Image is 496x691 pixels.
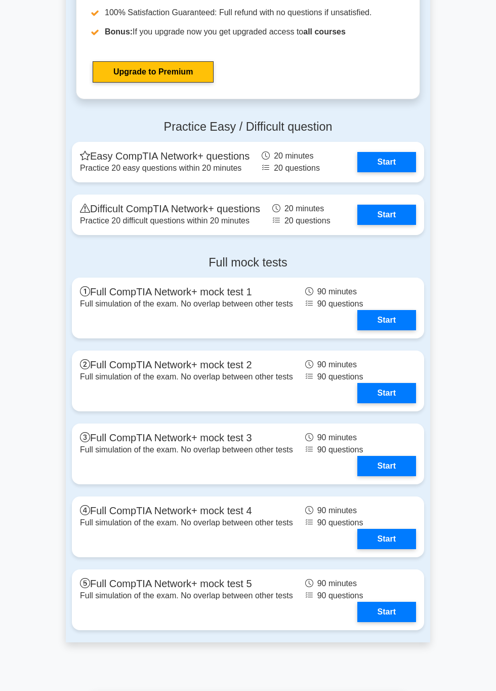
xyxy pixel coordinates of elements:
[93,61,214,83] a: Upgrade to Premium
[357,602,416,622] a: Start
[357,529,416,549] a: Start
[72,120,424,134] h4: Practice Easy / Difficult question
[72,255,424,270] h4: Full mock tests
[357,152,416,172] a: Start
[357,383,416,403] a: Start
[357,205,416,225] a: Start
[357,456,416,476] a: Start
[357,310,416,330] a: Start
